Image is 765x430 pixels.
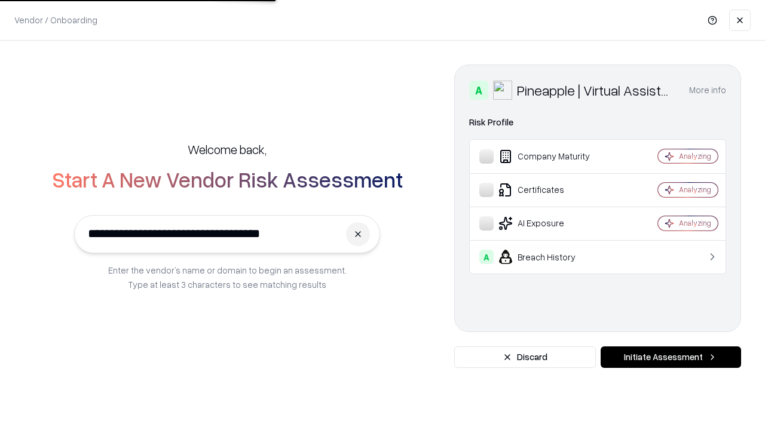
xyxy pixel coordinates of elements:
[517,81,675,100] div: Pineapple | Virtual Assistant Agency
[493,81,512,100] img: Pineapple | Virtual Assistant Agency
[479,183,622,197] div: Certificates
[479,216,622,231] div: AI Exposure
[14,14,97,26] p: Vendor / Onboarding
[679,151,711,161] div: Analyzing
[679,218,711,228] div: Analyzing
[479,250,622,264] div: Breach History
[188,141,267,158] h5: Welcome back,
[679,185,711,195] div: Analyzing
[689,79,726,101] button: More info
[479,149,622,164] div: Company Maturity
[601,346,741,368] button: Initiate Assessment
[108,263,347,291] p: Enter the vendor’s name or domain to begin an assessment. Type at least 3 characters to see match...
[469,115,726,130] div: Risk Profile
[479,250,494,264] div: A
[469,81,488,100] div: A
[454,346,596,368] button: Discard
[52,167,403,191] h2: Start A New Vendor Risk Assessment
